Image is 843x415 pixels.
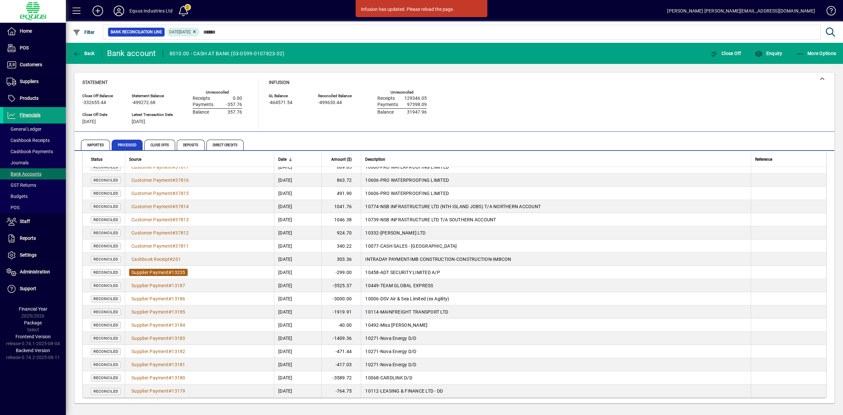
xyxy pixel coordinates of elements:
[379,296,380,301] span: -
[129,229,191,236] a: Customer Payment#37812
[365,309,379,315] span: 10114
[132,113,173,117] span: Latest Transaction Date
[379,322,380,328] span: -
[20,62,42,67] span: Customers
[365,296,379,301] span: 10006
[321,279,361,292] td: -3525.37
[169,309,172,315] span: #
[365,349,379,354] span: 10271
[379,375,380,380] span: -
[82,100,106,105] span: -332655.44
[379,270,380,275] span: -
[3,40,66,56] a: POS
[129,335,188,342] a: Supplier Payment#13183
[710,51,741,56] span: Close Off
[129,321,188,329] a: Supplier Payment#13184
[3,135,66,146] a: Cashbook Receipts
[274,305,321,318] td: [DATE]
[131,191,172,196] span: Customer Payment
[7,138,50,143] span: Cashbook Receipts
[172,309,185,315] span: 13185
[379,191,380,196] span: -
[379,230,380,235] span: -
[129,242,191,250] a: Customer Payment#37811
[407,102,427,107] span: 97398.09
[129,203,191,210] a: Customer Payment#37814
[173,257,181,262] span: 201
[3,23,66,40] a: Home
[169,388,172,394] span: #
[365,322,379,328] span: 10492
[131,362,169,367] span: Supplier Payment
[112,140,143,150] span: Processed
[169,283,172,288] span: #
[274,358,321,371] td: [DATE]
[3,180,66,191] a: GST Returns
[7,126,41,132] span: General Ledger
[379,283,380,288] span: -
[20,235,36,241] span: Reports
[365,388,379,394] span: 10112
[379,164,380,170] span: -
[3,157,66,168] a: Journals
[129,177,191,184] a: Customer Payment#37816
[274,345,321,358] td: [DATE]
[365,270,379,275] span: 10458
[20,28,32,34] span: Home
[380,362,417,367] span: Nova Energy D/D
[365,362,379,367] span: 10271
[755,156,818,163] div: Reference
[172,322,185,328] span: 13184
[274,253,321,266] td: [DATE]
[94,191,118,196] span: Reconciled
[365,204,379,209] span: 10774
[87,5,108,17] button: Add
[20,219,30,224] span: Staff
[233,96,242,101] span: 0.00
[107,48,156,59] div: Bank account
[20,96,39,101] span: Products
[379,349,380,354] span: -
[7,149,53,154] span: Cashbook Payments
[131,164,172,170] span: Customer Payment
[269,100,292,105] span: -464571.54
[3,73,66,90] a: Suppliers
[380,217,496,222] span: NSB INFRASTRUCTURE LTD T/A SOUTHERN ACCOUNT
[129,387,188,395] a: Supplier Payment#13179
[7,182,36,188] span: GST Returns
[172,336,185,341] span: 13183
[380,204,541,209] span: NSB INFRASTRUCTURE LTD (NTH ISLAND JOBS) T/A NORTHERN ACCOUNT
[172,362,185,367] span: 13181
[380,336,417,341] span: Nova Energy D/D
[278,156,317,163] div: Date
[3,213,66,230] a: Staff
[274,200,321,213] td: [DATE]
[321,187,361,200] td: 491.90
[380,270,440,275] span: ADT SECURITY LIMITED A/P
[172,243,175,249] span: #
[377,102,398,107] span: Payments
[169,296,172,301] span: #
[365,336,379,341] span: 10271
[129,374,188,381] a: Supplier Payment#13180
[709,47,743,59] button: Close Off
[94,297,118,301] span: Reconciled
[3,230,66,247] a: Reports
[380,191,449,196] span: PRO WATERPROOFING LIMITED
[177,140,205,150] span: Deposits
[321,266,361,279] td: -299.00
[132,119,145,124] span: [DATE]
[206,90,229,95] label: Unreconciled
[170,48,285,59] div: 8010.00 - CASH AT BANK (03-0599-0107823-02)
[274,292,321,305] td: [DATE]
[365,375,379,380] span: 10068
[172,283,185,288] span: 13187
[407,110,427,115] span: 31947.96
[380,230,425,235] span: [PERSON_NAME] LTD
[3,202,66,213] a: POS
[175,243,189,249] span: 37811
[91,156,121,163] div: Status
[321,213,361,226] td: 1046.38
[131,388,169,394] span: Supplier Payment
[129,6,173,16] div: Equus Industries Ltd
